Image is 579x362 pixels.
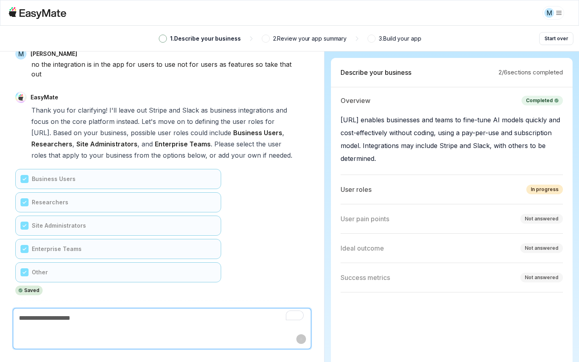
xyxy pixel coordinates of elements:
span: Let's [142,116,156,127]
span: , [138,138,140,150]
div: Completed [526,97,558,104]
span: M [15,48,27,60]
span: possible [131,127,156,138]
span: Slack [182,105,199,116]
span: business, [100,127,129,138]
span: on [51,116,59,127]
span: user [158,127,171,138]
p: User pain points [341,214,389,224]
span: to [81,150,87,161]
p: [URL] enables businesses and teams to fine-tune AI models quickly and cost-effectively without co... [341,113,563,165]
p: 2 / 6 sections completed [499,68,563,77]
button: Start over [539,32,573,45]
span: or [209,150,216,161]
span: platform [88,116,115,127]
textarea: To enrich screen reader interactions, please activate Accessibility in Grammarly extension settings [13,309,311,328]
span: Based [53,127,72,138]
span: the [256,138,266,150]
span: add [218,150,229,161]
span: the [61,116,70,127]
span: own [248,150,261,161]
span: to [187,116,193,127]
span: from [134,150,149,161]
span: your [84,127,98,138]
span: and [169,105,180,116]
span: roles [173,127,189,138]
span: roles [31,150,47,161]
p: Overview [341,96,370,105]
span: Administrators [90,138,138,150]
p: Success metrics [341,273,390,282]
span: roles [248,116,263,127]
span: instead. [117,116,140,127]
span: , [282,127,284,138]
span: leave [119,105,135,116]
p: [PERSON_NAME] [31,50,77,58]
span: Teams [189,138,211,150]
span: business [106,150,132,161]
span: Please [214,138,234,150]
div: In progress [531,186,558,193]
p: Ideal outcome [341,243,384,253]
span: you [53,105,65,116]
span: [URL]. [31,127,51,138]
span: select [236,138,254,150]
span: , [72,138,74,150]
p: EasyMate [31,93,58,101]
span: apply [62,150,79,161]
span: your [89,150,104,161]
span: Enterprise [155,138,188,150]
span: move [158,116,175,127]
span: I'll [109,105,117,116]
span: business [210,105,236,116]
span: Thank [31,105,51,116]
span: Stripe [149,105,167,116]
span: and [142,138,153,150]
span: . [211,138,212,150]
span: for [265,116,275,127]
span: options [163,150,185,161]
span: could [191,127,207,138]
div: Not answered [525,215,558,222]
div: Not answered [525,245,558,252]
span: integrations [238,105,274,116]
span: clarifying! [78,105,107,116]
span: user [232,116,246,127]
span: the [221,116,230,127]
span: needed. [269,150,292,161]
div: no the integration is in the app for users to use not for users as features so take that out [31,60,293,79]
span: on [74,127,82,138]
span: core [72,116,86,127]
span: that [49,150,60,161]
span: the [151,150,161,161]
p: Saved [24,287,39,294]
span: below, [187,150,207,161]
span: if [263,150,267,161]
p: 1 . Describe your business [170,34,241,43]
div: Not answered [525,274,558,281]
p: User roles [341,185,372,194]
span: out [137,105,147,116]
span: focus [31,116,49,127]
span: include [209,127,231,138]
span: as [201,105,208,116]
span: on [177,116,185,127]
div: M [544,8,554,18]
p: Describe your business [341,68,411,77]
span: Business [233,127,262,138]
p: 3 . Build your app [379,34,421,43]
span: and [276,105,287,116]
img: EasyMate Avatar [15,92,27,103]
span: your [231,150,246,161]
span: user [268,138,281,150]
span: Site [76,138,88,150]
p: 2 . Review your app summary [273,34,347,43]
span: defining [195,116,219,127]
span: Researchers [31,138,72,150]
span: for [67,105,76,116]
span: Users [264,127,282,138]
